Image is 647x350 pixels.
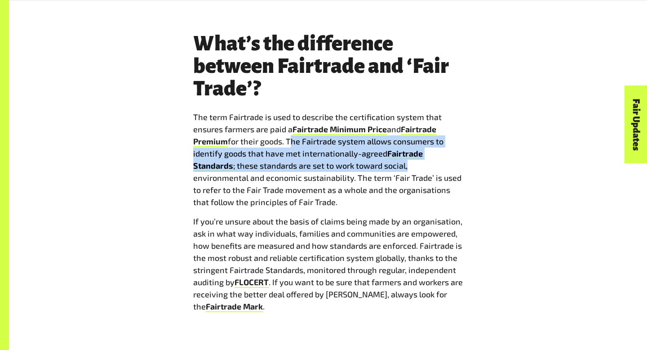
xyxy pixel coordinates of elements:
p: The term Fairtrade is used to describe the certification system that ensures farmers are paid a a... [193,111,463,208]
a: FLOCERT [235,277,269,288]
a: Fairtrade Mark [206,301,263,312]
h2: What’s the difference between Fairtrade and ‘Fair Trade’? [193,32,463,100]
p: If you’re unsure about the basis of claims being made by an organisation, ask in what way individ... [193,215,463,313]
a: Fairtrade Minimum Price [292,124,387,135]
